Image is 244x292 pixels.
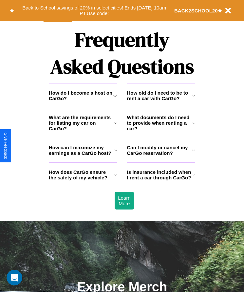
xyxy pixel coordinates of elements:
[127,169,193,180] h3: Is insurance included when I rent a car through CarGo?
[49,90,113,101] h3: How do I become a host on CarGo?
[49,145,114,156] h3: How can I maximize my earnings as a CarGo host?
[49,115,114,131] h3: What are the requirements for listing my car on CarGo?
[49,169,114,180] h3: How does CarGo ensure the safety of my vehicle?
[14,3,174,18] button: Back to School savings of 20% in select cities! Ends [DATE] 10am PT.Use code:
[127,115,193,131] h3: What documents do I need to provide when renting a car?
[49,23,195,83] h1: Frequently Asked Questions
[115,192,134,210] button: Learn More
[174,8,218,13] b: BACK2SCHOOL20
[3,133,8,159] div: Give Feedback
[127,90,192,101] h3: How old do I need to be to rent a car with CarGo?
[127,145,192,156] h3: Can I modify or cancel my CarGo reservation?
[7,270,22,285] iframe: Intercom live chat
